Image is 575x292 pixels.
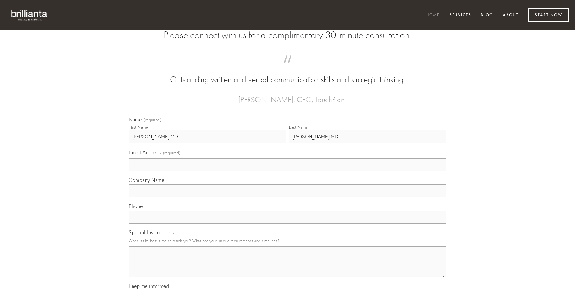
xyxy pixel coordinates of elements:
[446,10,475,21] a: Services
[528,8,569,22] a: Start Now
[422,10,444,21] a: Home
[139,62,436,74] span: “
[129,29,446,41] h2: Please connect with us for a complimentary 30-minute consultation.
[144,118,161,122] span: (required)
[129,177,164,183] span: Company Name
[289,125,308,130] div: Last Name
[139,62,436,86] blockquote: Outstanding written and verbal communication skills and strategic thinking.
[129,283,169,289] span: Keep me informed
[129,149,161,155] span: Email Address
[129,203,143,209] span: Phone
[129,116,142,123] span: Name
[499,10,523,21] a: About
[139,86,436,106] figcaption: — [PERSON_NAME], CEO, TouchPlan
[6,6,53,24] img: brillianta - research, strategy, marketing
[477,10,497,21] a: Blog
[129,237,446,245] p: What is the best time to reach you? What are your unique requirements and timelines?
[163,149,180,157] span: (required)
[129,125,148,130] div: First Name
[129,229,174,235] span: Special Instructions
